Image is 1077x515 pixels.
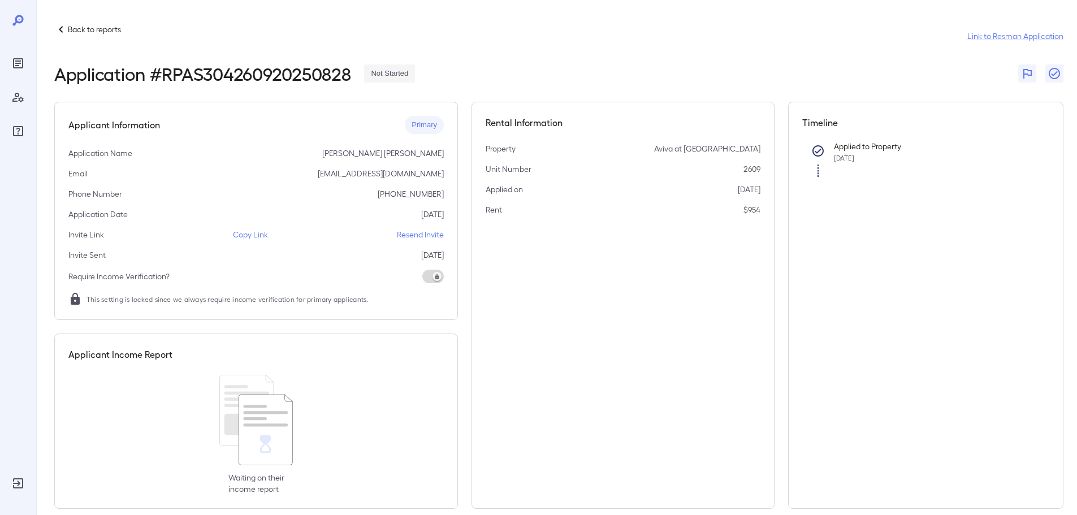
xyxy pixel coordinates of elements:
span: [DATE] [834,154,854,162]
span: This setting is locked since we always require income verification for primary applicants. [86,293,369,305]
p: Application Name [68,148,132,159]
span: Not Started [364,68,415,79]
p: [PHONE_NUMBER] [378,188,444,200]
p: Phone Number [68,188,122,200]
p: Resend Invite [397,229,444,240]
p: Invite Link [68,229,104,240]
p: Application Date [68,209,128,220]
p: Back to reports [68,24,121,35]
p: $954 [743,204,760,215]
h5: Applicant Income Report [68,348,172,361]
h2: Application # RPAS304260920250828 [54,63,351,84]
p: Waiting on their income report [228,472,284,495]
h5: Applicant Information [68,118,160,132]
p: Property [486,143,516,154]
p: Copy Link [233,229,268,240]
p: Rent [486,204,502,215]
h5: Rental Information [486,116,760,129]
p: Applied on [486,184,523,195]
div: Log Out [9,474,27,492]
div: FAQ [9,122,27,140]
p: Applied to Property [834,141,1032,152]
a: Link to Resman Application [967,31,1063,42]
p: 2609 [743,163,760,175]
p: [DATE] [421,209,444,220]
p: Aviva at [GEOGRAPHIC_DATA] [654,143,760,154]
div: Reports [9,54,27,72]
p: [DATE] [738,184,760,195]
p: [EMAIL_ADDRESS][DOMAIN_NAME] [318,168,444,179]
p: Invite Sent [68,249,106,261]
p: Require Income Verification? [68,271,170,282]
p: [PERSON_NAME] [PERSON_NAME] [322,148,444,159]
button: Close Report [1045,64,1063,83]
button: Flag Report [1018,64,1036,83]
p: Unit Number [486,163,531,175]
h5: Timeline [802,116,1050,129]
span: Primary [405,120,444,131]
p: [DATE] [421,249,444,261]
div: Manage Users [9,88,27,106]
p: Email [68,168,88,179]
